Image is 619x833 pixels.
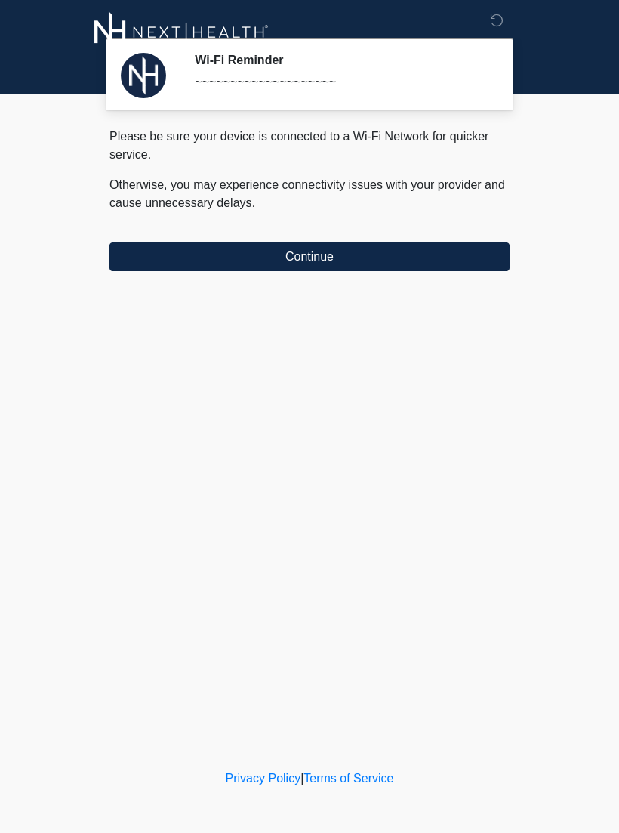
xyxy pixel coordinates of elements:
[195,73,487,91] div: ~~~~~~~~~~~~~~~~~~~~
[252,196,255,209] span: .
[226,772,301,785] a: Privacy Policy
[109,242,510,271] button: Continue
[303,772,393,785] a: Terms of Service
[94,11,269,53] img: Next-Health Logo
[121,53,166,98] img: Agent Avatar
[109,176,510,212] p: Otherwise, you may experience connectivity issues with your provider and cause unnecessary delays
[109,128,510,164] p: Please be sure your device is connected to a Wi-Fi Network for quicker service.
[300,772,303,785] a: |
